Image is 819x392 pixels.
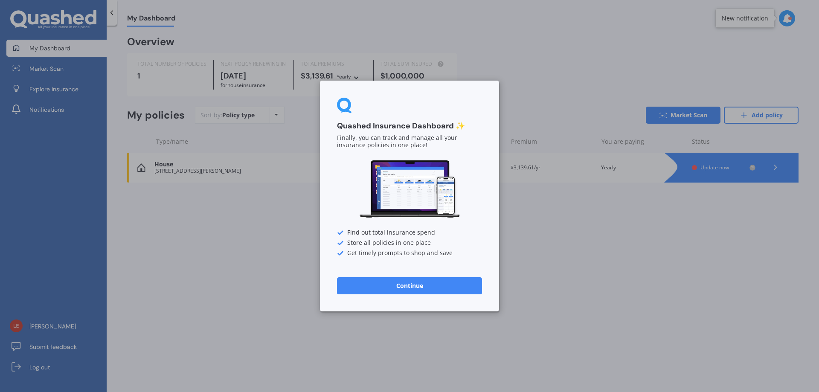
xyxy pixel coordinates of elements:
[337,250,482,257] div: Get timely prompts to shop and save
[358,159,461,219] img: Dashboard
[337,135,482,149] p: Finally, you can track and manage all your insurance policies in one place!
[337,277,482,294] button: Continue
[337,240,482,247] div: Store all policies in one place
[337,229,482,236] div: Find out total insurance spend
[337,121,482,131] h3: Quashed Insurance Dashboard ✨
